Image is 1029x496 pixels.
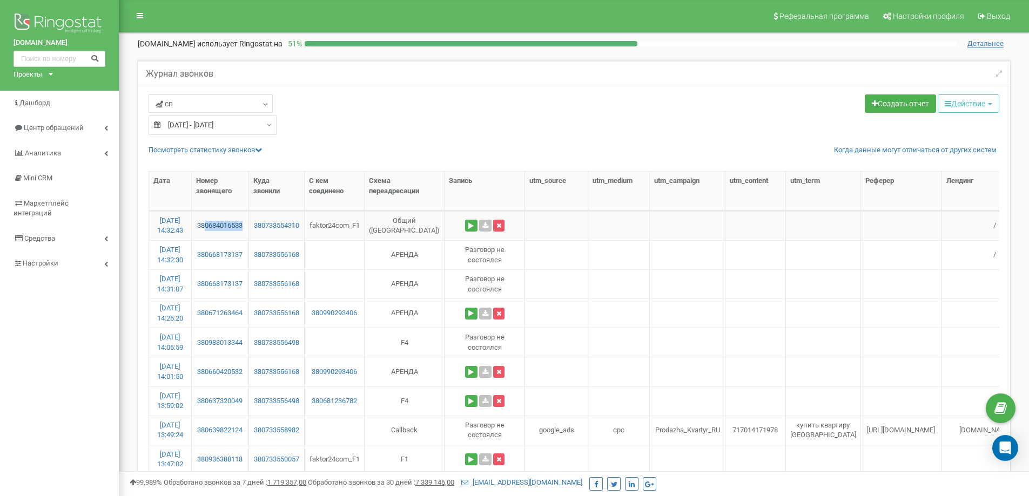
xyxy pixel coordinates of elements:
[253,396,300,406] a: 380733556498
[196,454,244,465] a: 380936388118
[253,454,300,465] a: 380733550057
[157,333,183,351] a: [DATE] 14:06:59
[445,269,525,298] td: Разговор не состоялся
[365,445,445,474] td: F1
[779,12,869,21] span: Реферальная программа
[24,124,84,132] span: Центр обращений
[253,221,300,231] a: 380733554310
[786,416,861,445] td: купить квартиру [GEOGRAPHIC_DATA]
[146,69,213,79] h5: Журнал звонков
[253,367,300,377] a: 380733556168
[445,328,525,357] td: Разговор не состоялся
[993,221,996,229] span: /
[365,386,445,416] td: F4
[938,94,999,113] button: Действие
[992,435,1018,461] div: Open Intercom Messenger
[309,367,360,377] a: 380990293406
[415,478,454,486] u: 7 339 146,00
[157,246,183,264] a: [DATE] 14:32:30
[493,453,505,465] button: Удалить запись
[309,308,360,318] a: 380990293406
[725,172,786,211] th: utm_content
[493,220,505,232] button: Удалить запись
[987,12,1010,21] span: Выход
[253,250,300,260] a: 380733556168
[196,308,244,318] a: 380671263464
[267,478,306,486] u: 1 719 357,00
[893,12,964,21] span: Настройки профиля
[157,275,183,293] a: [DATE] 14:31:07
[479,453,492,465] a: Скачать
[479,366,492,378] a: Скачать
[249,172,305,211] th: Куда звонили
[365,172,445,211] th: Схема переадресации
[197,39,283,48] span: использует Ringostat на
[493,366,505,378] button: Удалить запись
[196,250,244,260] a: 380668173137
[479,395,492,407] a: Скачать
[479,220,492,232] a: Скачать
[149,172,192,211] th: Дата
[14,38,105,48] a: [DOMAIN_NAME]
[156,98,173,109] span: сп
[588,416,650,445] td: cpc
[157,304,183,322] a: [DATE] 14:26:20
[493,308,505,320] button: Удалить запись
[445,172,525,211] th: Запись
[525,416,588,445] td: google_ads
[305,211,365,240] td: faktor24com_F1
[525,172,588,211] th: utm_source
[157,450,183,468] a: [DATE] 13:47:02
[461,478,582,486] a: [EMAIL_ADDRESS][DOMAIN_NAME]
[305,172,365,211] th: С кем соединено
[365,298,445,328] td: АРЕНДА
[283,38,305,49] p: 51 %
[786,172,861,211] th: utm_term
[479,308,492,320] a: Скачать
[253,338,300,348] a: 380733556498
[967,39,1004,48] span: Детальнее
[365,328,445,357] td: F4
[196,279,244,289] a: 380668173137
[308,478,454,486] span: Обработано звонков за 30 дней :
[138,38,283,49] p: [DOMAIN_NAME]
[196,396,244,406] a: 380637320049
[445,240,525,269] td: Разговор не состоялся
[14,199,69,218] span: Маркетплейс интеграций
[24,234,55,242] span: Средства
[309,396,360,406] a: 380681236782
[861,172,942,211] th: Реферер
[196,425,244,436] a: 380639822124
[196,367,244,377] a: 380660420532
[130,478,162,486] span: 99,989%
[650,416,725,445] td: Prodazha_Kvartyr_RU
[157,392,183,410] a: [DATE] 13:59:02
[14,11,105,38] img: Ringostat logo
[365,416,445,445] td: Callback
[493,395,505,407] button: Удалить запись
[253,279,300,289] a: 380733556168
[149,94,273,113] a: сп
[164,478,306,486] span: Обработано звонков за 7 дней :
[993,250,996,259] span: /
[14,51,105,67] input: Поиск по номеру
[253,308,300,318] a: 380733556168
[867,426,935,434] span: [URL][DOMAIN_NAME]
[365,211,445,240] td: Общий ([GEOGRAPHIC_DATA])
[365,240,445,269] td: АРЕНДА
[149,146,262,154] a: Посмотреть cтатистику звонков
[365,357,445,386] td: АРЕНДА
[445,416,525,445] td: Разговор не состоялся
[650,172,725,211] th: utm_campaign
[192,172,249,211] th: Номер звонящего
[588,172,650,211] th: utm_medium
[365,269,445,298] td: АРЕНДА
[14,70,42,80] div: Проекты
[253,425,300,436] a: 380733558982
[725,416,786,445] td: 717014171978
[19,99,50,107] span: Дашборд
[196,338,244,348] a: 380983013344
[865,94,936,113] a: Создать отчет
[305,445,365,474] td: faktor24com_F1
[23,259,58,267] span: Настройки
